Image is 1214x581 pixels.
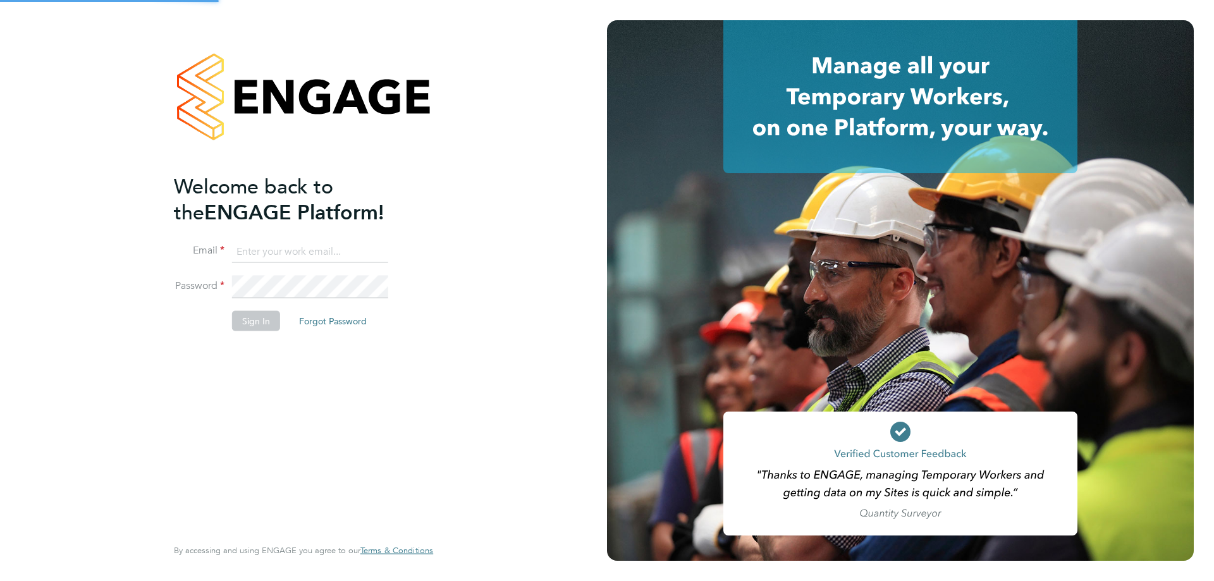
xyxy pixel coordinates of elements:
span: Terms & Conditions [360,545,433,556]
h2: ENGAGE Platform! [174,173,420,225]
input: Enter your work email... [232,240,388,263]
a: Terms & Conditions [360,546,433,556]
label: Email [174,244,224,257]
button: Forgot Password [289,311,377,331]
span: By accessing and using ENGAGE you agree to our [174,545,433,556]
label: Password [174,279,224,293]
button: Sign In [232,311,280,331]
span: Welcome back to the [174,174,333,224]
